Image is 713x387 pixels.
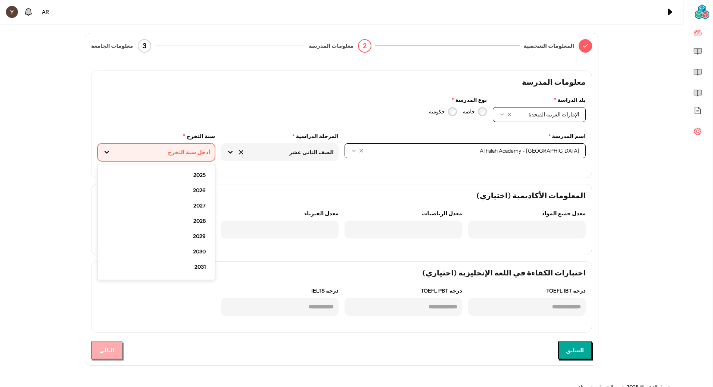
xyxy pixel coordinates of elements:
[193,187,206,194] span: 2026
[193,217,206,225] span: 2028
[97,77,586,87] h4: معلومات المدرسة
[193,232,206,240] span: 2029
[683,24,713,387] div: scrollable content
[311,287,339,295] span: درجة IELTS
[193,248,206,256] span: 2030
[695,4,710,19] img: Ecme logo
[309,42,354,50] span: معلومات المدرسة
[91,42,133,50] span: معلومات الجامعة
[143,41,146,51] span: 3
[363,41,367,51] span: 2
[194,263,206,271] span: 2031
[558,341,592,359] button: السابق
[97,268,586,278] h4: اختبارات الكفاءة في اللغة الإنجليزية (اختياري)
[304,210,339,218] span: معدل الفيزياء
[370,147,579,155] span: Al Falah Academy - [GEOGRAPHIC_DATA]
[221,132,339,140] label: المرحلة الدراسية
[493,96,586,104] label: بلد الدراسة
[546,287,586,295] span: درجة TOEFL IBT
[91,341,122,359] button: التالي
[193,171,206,179] span: 2025
[662,4,677,19] div: توسيع الشريط الجانبي
[422,210,462,218] span: معدل الرياضيات
[6,6,18,18] img: ACg8ocLi4rHH3Bj8h94HgdgVMgkdpZ8Lw8LS77As99sVZSwQFoVDmw=s96-c
[524,42,574,50] span: المعلومات الشخصية
[97,132,215,140] label: سنة التخرج
[542,210,586,218] span: معدل جميع المواد
[295,96,487,104] label: نوع المدرسة
[167,163,215,171] div: سنة التخرج مطلوبة
[39,5,52,19] div: تغيير اللغة
[193,202,206,210] span: 2027
[429,108,445,116] label: حكومية
[97,190,586,201] h4: المعلومات الأكاديمية (اختياري)
[345,132,586,140] label: اسم المدرسة
[91,39,592,53] nav: Progress
[421,287,462,295] span: درجة TOEFL PBT
[463,108,475,116] label: خاصة
[519,111,579,118] span: الإمارات العربية المتحدة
